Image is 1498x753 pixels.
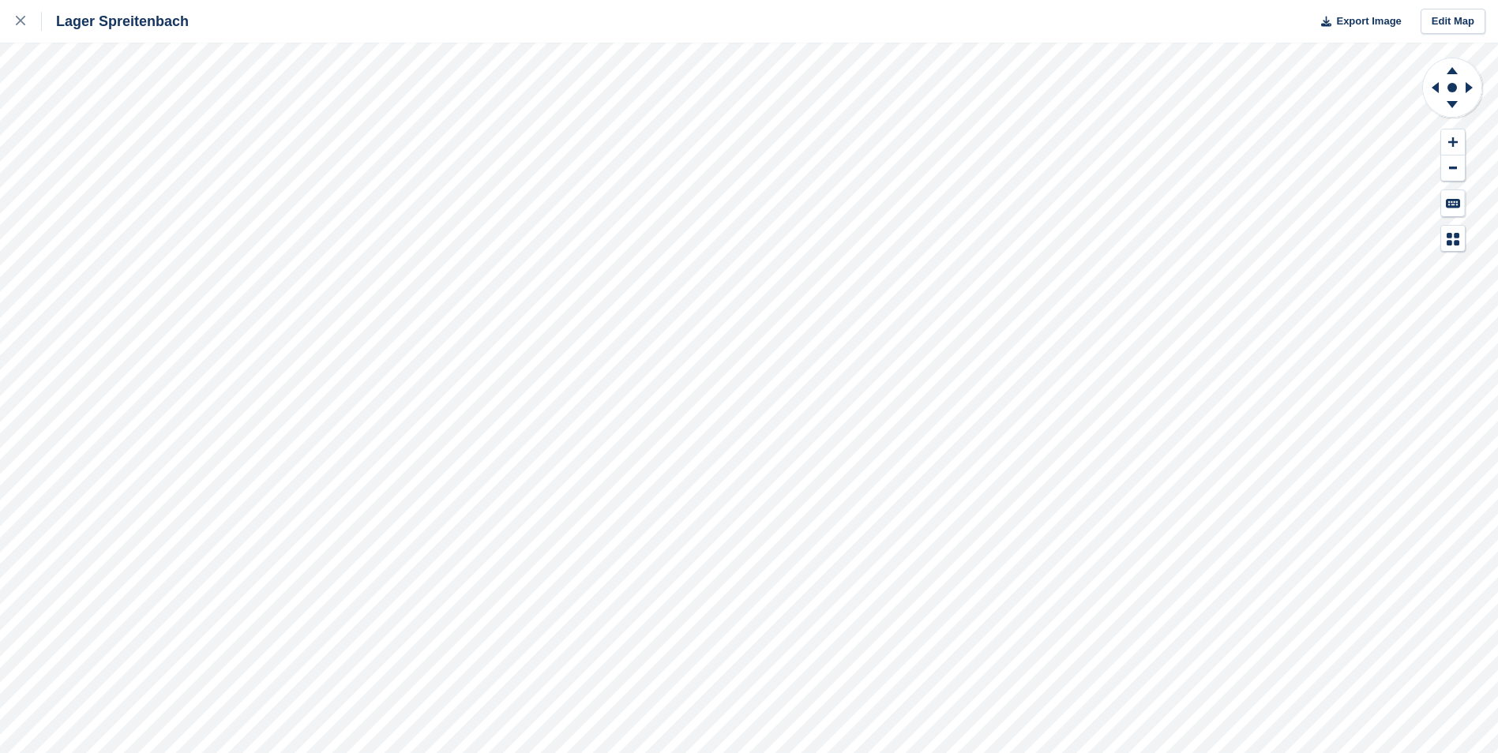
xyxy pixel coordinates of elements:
button: Keyboard Shortcuts [1441,190,1465,216]
div: Lager Spreitenbach [42,12,189,31]
button: Export Image [1312,9,1402,35]
button: Zoom In [1441,129,1465,155]
a: Edit Map [1421,9,1485,35]
span: Export Image [1336,13,1401,29]
button: Zoom Out [1441,155,1465,182]
button: Map Legend [1441,226,1465,252]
